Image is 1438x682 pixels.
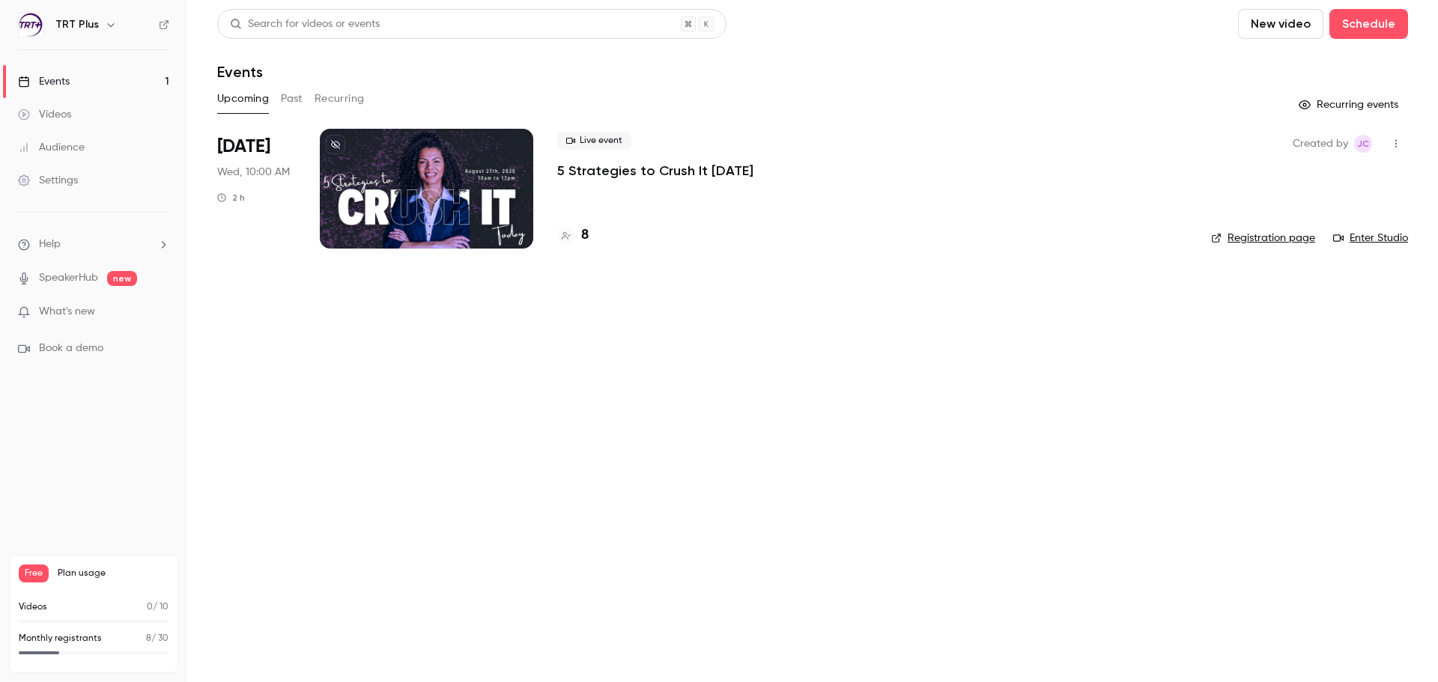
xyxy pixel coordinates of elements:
span: 8 [146,634,151,643]
div: Settings [18,173,78,188]
span: Live event [557,132,631,150]
h1: Events [217,63,263,81]
a: SpeakerHub [39,270,98,286]
div: Audience [18,140,85,155]
div: Videos [18,107,71,122]
a: 5 Strategies to Crush It [DATE] [557,162,753,180]
span: [DATE] [217,135,270,159]
span: Free [19,564,49,582]
span: 0 [147,603,153,612]
p: Monthly registrants [19,632,102,645]
p: / 10 [147,600,169,614]
div: Events [18,74,70,89]
span: new [107,271,137,286]
button: Past [281,87,303,111]
span: Joshua Clark [1354,135,1372,153]
p: / 30 [146,632,169,645]
div: 2 h [217,192,245,204]
button: Upcoming [217,87,269,111]
span: Book a demo [39,341,103,356]
img: TRT Plus [19,13,43,37]
button: Recurring [315,87,365,111]
a: Registration page [1211,231,1315,246]
button: New video [1238,9,1323,39]
span: Wed, 10:00 AM [217,165,290,180]
span: Created by [1293,135,1348,153]
h6: TRT Plus [55,17,99,32]
li: help-dropdown-opener [18,237,169,252]
span: JC [1357,135,1369,153]
button: Recurring events [1292,93,1408,117]
div: Aug 27 Wed, 10:00 AM (America/Los Angeles) [217,129,296,249]
a: 8 [557,225,589,246]
span: Help [39,237,61,252]
span: Plan usage [58,567,169,579]
div: Search for videos or events [230,16,380,32]
span: What's new [39,304,95,320]
p: Videos [19,600,47,614]
a: Enter Studio [1333,231,1408,246]
h4: 8 [581,225,589,246]
button: Schedule [1329,9,1408,39]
